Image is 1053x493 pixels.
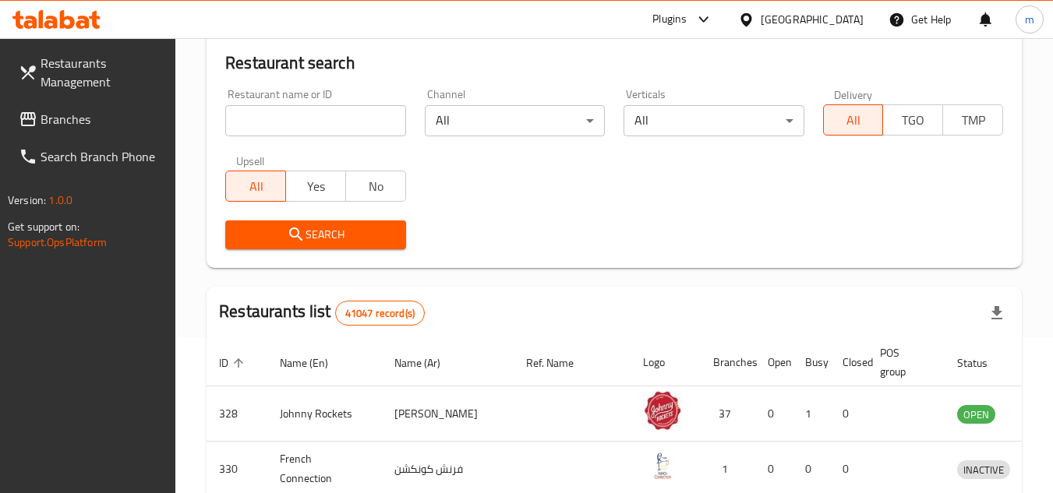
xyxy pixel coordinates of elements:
[643,391,682,430] img: Johnny Rockets
[335,301,425,326] div: Total records count
[41,147,164,166] span: Search Branch Phone
[345,171,406,202] button: No
[834,89,873,100] label: Delivery
[793,339,830,386] th: Busy
[292,175,340,198] span: Yes
[336,306,424,321] span: 41047 record(s)
[6,138,176,175] a: Search Branch Phone
[280,354,348,372] span: Name (En)
[219,300,425,326] h2: Restaurants list
[225,51,1003,75] h2: Restaurant search
[957,405,995,424] div: OPEN
[889,109,937,132] span: TGO
[882,104,943,136] button: TGO
[880,343,926,381] span: POS group
[830,339,867,386] th: Closed
[236,155,265,166] label: Upsell
[48,190,72,210] span: 1.0.0
[755,386,793,442] td: 0
[652,10,687,29] div: Plugins
[949,109,997,132] span: TMP
[957,461,1010,479] span: INACTIVE
[207,386,267,442] td: 328
[285,171,346,202] button: Yes
[352,175,400,198] span: No
[425,105,605,136] div: All
[957,354,1008,372] span: Status
[624,105,804,136] div: All
[238,225,393,245] span: Search
[942,104,1003,136] button: TMP
[8,217,80,237] span: Get support on:
[225,220,405,249] button: Search
[701,339,755,386] th: Branches
[643,446,682,485] img: French Connection
[382,386,514,442] td: [PERSON_NAME]
[631,339,701,386] th: Logo
[225,105,405,136] input: Search for restaurant name or ID..
[41,110,164,129] span: Branches
[8,232,107,252] a: Support.OpsPlatform
[8,190,46,210] span: Version:
[823,104,884,136] button: All
[1025,11,1034,28] span: m
[526,354,594,372] span: Ref. Name
[267,386,382,442] td: Johnny Rockets
[755,339,793,386] th: Open
[957,406,995,424] span: OPEN
[225,171,286,202] button: All
[232,175,280,198] span: All
[830,386,867,442] td: 0
[394,354,461,372] span: Name (Ar)
[701,386,755,442] td: 37
[761,11,864,28] div: [GEOGRAPHIC_DATA]
[6,100,176,138] a: Branches
[830,109,878,132] span: All
[978,294,1016,332] div: Export file
[219,354,249,372] span: ID
[41,54,164,91] span: Restaurants Management
[6,44,176,100] a: Restaurants Management
[793,386,830,442] td: 1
